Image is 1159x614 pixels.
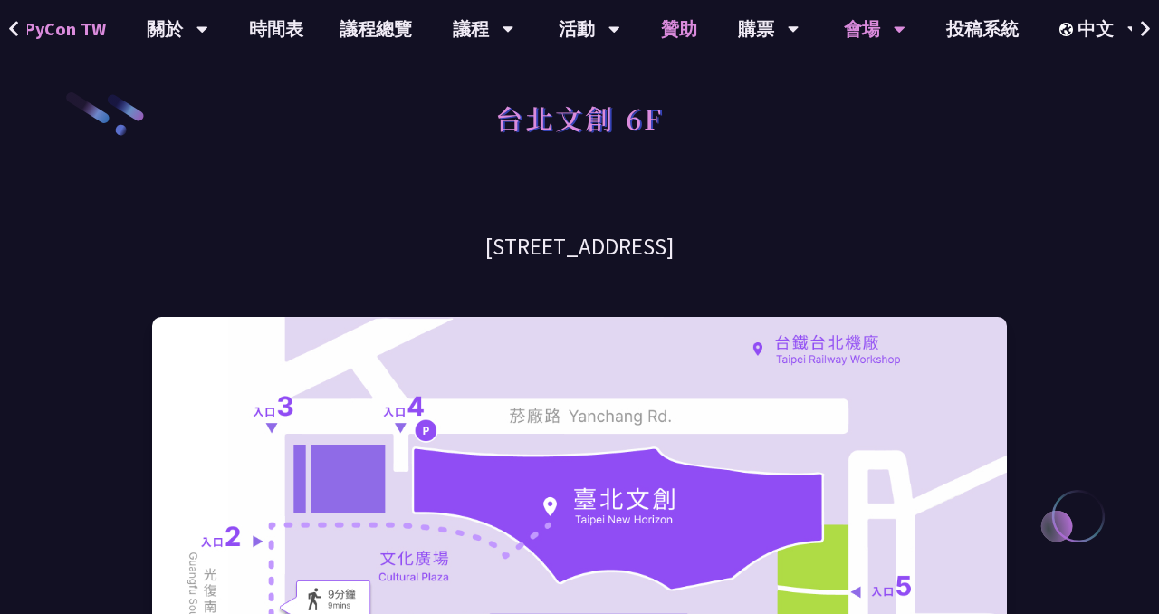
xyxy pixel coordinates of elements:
h1: 台北文創 6F [495,91,664,145]
span: PyCon TW [24,15,106,43]
h3: [STREET_ADDRESS] [152,231,1007,263]
img: Locale Icon [1059,23,1078,36]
